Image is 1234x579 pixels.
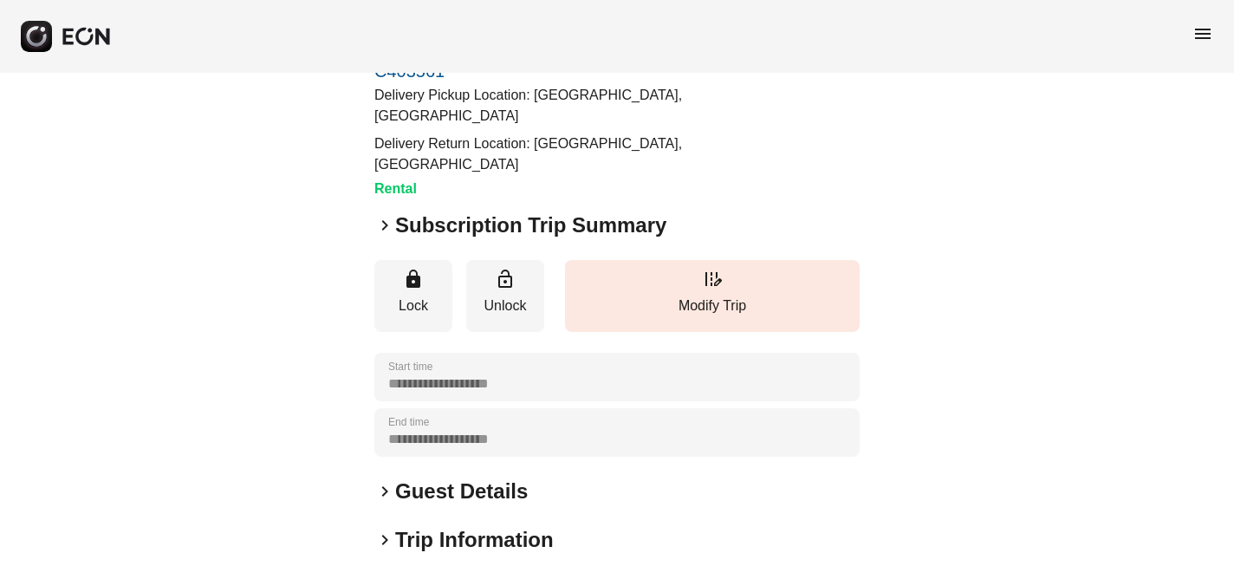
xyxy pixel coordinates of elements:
span: edit_road [702,269,723,289]
span: keyboard_arrow_right [374,530,395,550]
h2: Trip Information [395,526,554,554]
p: Delivery Pickup Location: [GEOGRAPHIC_DATA], [GEOGRAPHIC_DATA] [374,85,737,127]
button: Lock [374,260,452,332]
span: lock_open [495,269,516,289]
button: Unlock [466,260,544,332]
p: Unlock [475,296,536,316]
span: lock [403,269,424,289]
p: Modify Trip [574,296,851,316]
button: Modify Trip [565,260,860,332]
p: Lock [383,296,444,316]
h2: Guest Details [395,478,528,505]
h2: Subscription Trip Summary [395,211,666,239]
span: menu [1192,23,1213,44]
span: keyboard_arrow_right [374,215,395,236]
span: keyboard_arrow_right [374,481,395,502]
p: Delivery Return Location: [GEOGRAPHIC_DATA], [GEOGRAPHIC_DATA] [374,133,737,175]
h3: Rental [374,179,737,199]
